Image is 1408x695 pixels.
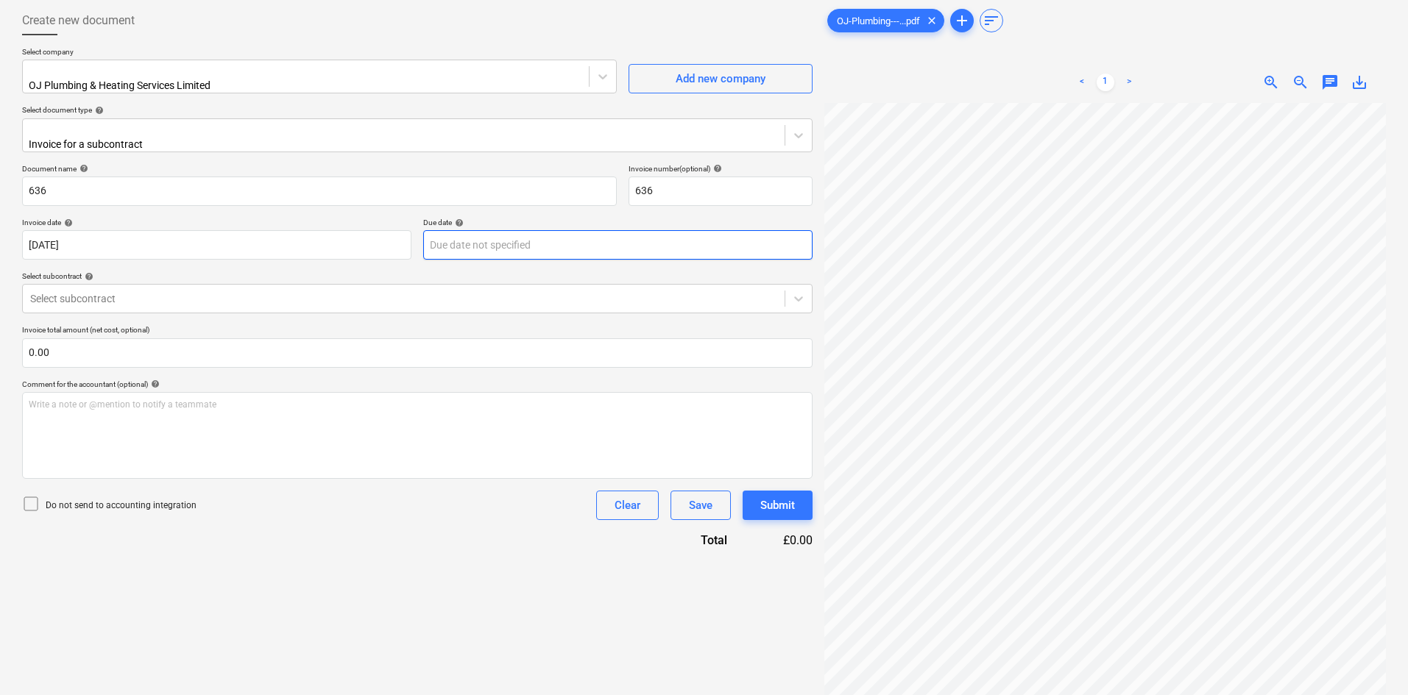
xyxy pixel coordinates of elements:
[629,64,813,93] button: Add new company
[29,138,461,150] div: Invoice for a subcontract
[82,272,93,281] span: help
[22,177,617,206] input: Document name
[77,164,88,173] span: help
[92,106,104,115] span: help
[751,532,813,549] div: £0.00
[629,164,813,174] div: Invoice number (optional)
[1120,74,1138,91] a: Next page
[621,532,751,549] div: Total
[827,9,944,32] div: OJ-Plumbing---...pdf
[22,271,813,281] div: Select subcontract
[22,164,617,174] div: Document name
[596,491,659,520] button: Clear
[1097,74,1114,91] a: Page 1 is your current page
[22,12,135,29] span: Create new document
[629,177,813,206] input: Invoice number
[671,491,731,520] button: Save
[423,230,813,260] input: Due date not specified
[148,379,160,388] span: help
[1351,74,1368,91] span: save_alt
[743,491,813,520] button: Submit
[22,230,411,260] input: Invoice date not specified
[676,69,765,88] div: Add new company
[22,218,411,227] div: Invoice date
[452,218,464,227] span: help
[1073,74,1091,91] a: Previous page
[710,164,722,173] span: help
[953,12,971,29] span: add
[22,105,813,115] div: Select document type
[46,499,197,512] p: Do not send to accounting integration
[1262,74,1280,91] span: zoom_in
[423,218,813,227] div: Due date
[22,338,813,368] input: Invoice total amount (net cost, optional)
[22,47,617,60] p: Select company
[22,379,813,389] div: Comment for the accountant (optional)
[1334,624,1408,695] iframe: Chat Widget
[983,12,1000,29] span: sort
[689,496,712,515] div: Save
[22,325,813,338] p: Invoice total amount (net cost, optional)
[1292,74,1309,91] span: zoom_out
[760,496,795,515] div: Submit
[1321,74,1339,91] span: chat
[923,12,941,29] span: clear
[615,496,640,515] div: Clear
[828,15,929,26] span: OJ-Plumbing---...pdf
[29,79,397,91] div: OJ Plumbing & Heating Services Limited
[61,218,73,227] span: help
